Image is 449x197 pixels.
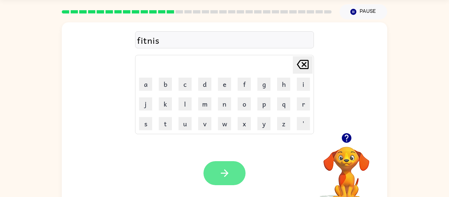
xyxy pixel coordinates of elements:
[277,97,290,111] button: q
[198,97,211,111] button: m
[297,78,310,91] button: i
[297,117,310,130] button: '
[277,117,290,130] button: z
[159,78,172,91] button: b
[218,117,231,130] button: w
[257,78,271,91] button: g
[238,78,251,91] button: f
[139,78,152,91] button: a
[238,117,251,130] button: x
[178,97,192,111] button: l
[178,117,192,130] button: u
[178,78,192,91] button: c
[238,97,251,111] button: o
[218,78,231,91] button: e
[198,78,211,91] button: d
[159,97,172,111] button: k
[137,33,312,47] div: fitnis
[198,117,211,130] button: v
[139,97,152,111] button: j
[139,117,152,130] button: s
[340,4,387,19] button: Pause
[257,97,271,111] button: p
[277,78,290,91] button: h
[297,97,310,111] button: r
[159,117,172,130] button: t
[218,97,231,111] button: n
[257,117,271,130] button: y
